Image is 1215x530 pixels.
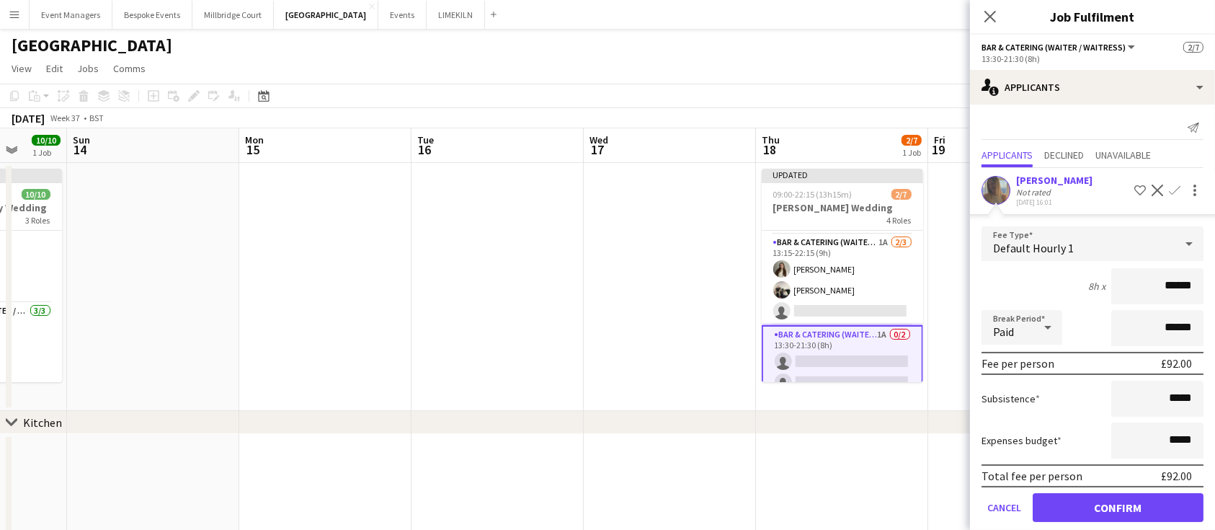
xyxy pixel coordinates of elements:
span: Fri [934,133,945,146]
div: [DATE] 16:01 [1016,198,1092,207]
span: Paid [993,324,1014,339]
span: 2/7 [1183,42,1203,53]
h3: Job Fulfilment [970,7,1215,26]
button: [GEOGRAPHIC_DATA] [274,1,378,29]
div: [PERSON_NAME] [1016,174,1092,187]
div: £92.00 [1161,469,1192,483]
a: Jobs [71,59,104,78]
button: Confirm [1033,493,1203,522]
div: Kitchen [23,415,62,430]
div: Updated [762,169,923,180]
span: View [12,62,32,75]
h1: [GEOGRAPHIC_DATA] [12,35,172,56]
span: Applicants [982,150,1033,160]
button: Bespoke Events [112,1,192,29]
span: 10/10 [22,189,50,200]
span: 2/7 [891,189,912,200]
div: BST [89,112,104,123]
div: Applicants [970,70,1215,105]
app-card-role: Bar & Catering (Waiter / waitress)1A0/213:30-21:30 (8h) [762,325,923,398]
span: 15 [243,141,264,158]
span: Sun [73,133,90,146]
span: Default Hourly 1 [993,241,1074,255]
span: Week 37 [48,112,84,123]
div: [DATE] [12,111,45,125]
span: Bar & Catering (Waiter / waitress) [982,42,1126,53]
div: 1 Job [902,147,921,158]
button: Millbridge Court [192,1,274,29]
div: £92.00 [1161,356,1192,371]
button: Event Managers [30,1,112,29]
span: Tue [417,133,434,146]
h3: [PERSON_NAME] Wedding [762,201,923,214]
div: 13:30-21:30 (8h) [982,53,1203,64]
div: 8h x [1088,280,1105,293]
a: Comms [107,59,151,78]
button: LIMEKILN [427,1,485,29]
span: Thu [762,133,780,146]
span: Comms [113,62,146,75]
span: Mon [245,133,264,146]
span: 17 [587,141,608,158]
span: 3 Roles [26,215,50,226]
span: 14 [71,141,90,158]
div: Fee per person [982,356,1054,371]
span: 19 [932,141,945,158]
span: 09:00-22:15 (13h15m) [773,189,853,200]
button: Events [378,1,427,29]
button: Bar & Catering (Waiter / waitress) [982,42,1137,53]
span: Unavailable [1095,150,1151,160]
span: Edit [46,62,63,75]
a: Edit [40,59,68,78]
span: 16 [415,141,434,158]
app-card-role: Bar & Catering (Waiter / waitress)1A2/313:15-22:15 (9h)[PERSON_NAME][PERSON_NAME] [762,234,923,325]
button: Cancel [982,493,1027,522]
div: Total fee per person [982,469,1082,483]
span: 2/7 [902,135,922,146]
span: Wed [589,133,608,146]
div: Not rated [1016,187,1054,198]
span: 4 Roles [887,215,912,226]
span: 18 [760,141,780,158]
app-job-card: Updated09:00-22:15 (13h15m)2/7[PERSON_NAME] Wedding4 Roles Bar & Catering (Waiter / waitress)2A0/... [762,169,923,382]
span: 10/10 [32,135,61,146]
div: 1 Job [32,147,60,158]
a: View [6,59,37,78]
label: Expenses budget [982,434,1062,447]
span: Jobs [77,62,99,75]
label: Subsistence [982,392,1040,405]
span: Declined [1044,150,1084,160]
